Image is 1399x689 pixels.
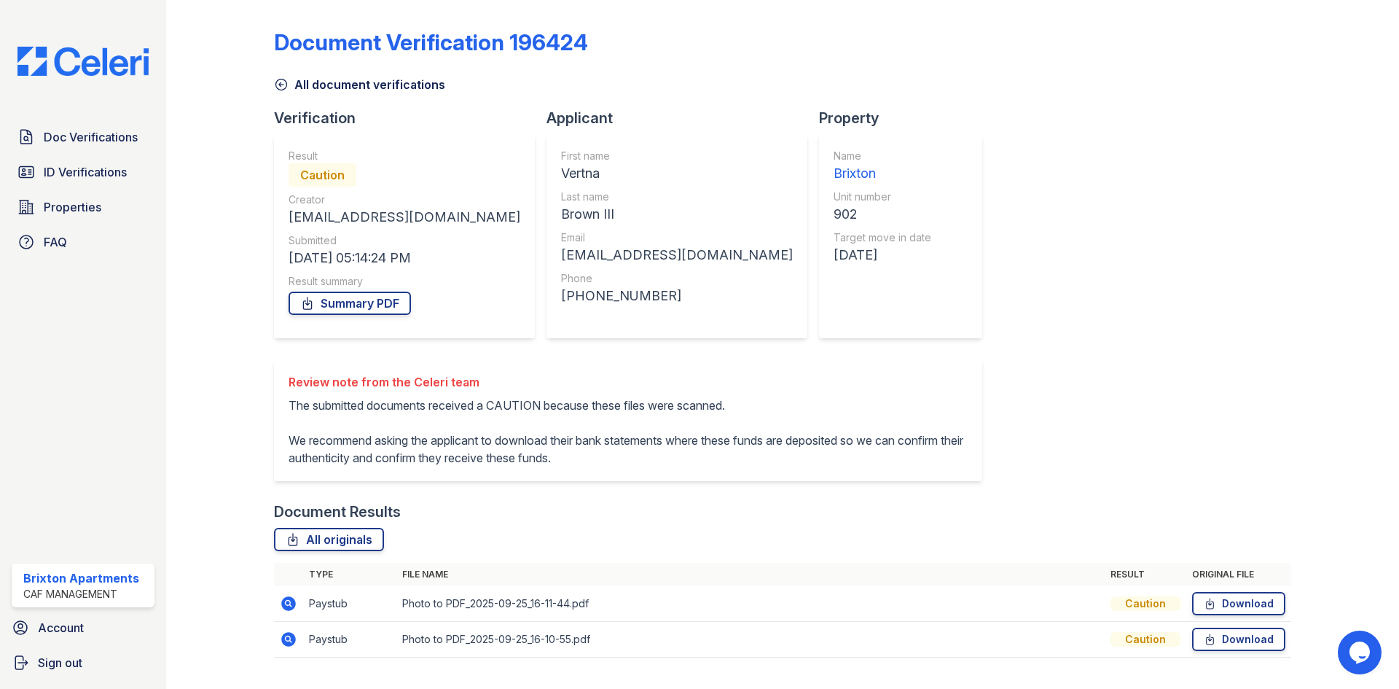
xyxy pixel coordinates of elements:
[396,622,1105,658] td: Photo to PDF_2025-09-25_16-10-55.pdf
[289,149,520,163] div: Result
[44,233,67,251] span: FAQ
[6,648,160,677] a: Sign out
[834,163,931,184] div: Brixton
[1110,596,1180,611] div: Caution
[44,198,101,216] span: Properties
[274,528,384,551] a: All originals
[561,245,793,265] div: [EMAIL_ADDRESS][DOMAIN_NAME]
[289,233,520,248] div: Submitted
[561,190,793,204] div: Last name
[303,586,396,622] td: Paystub
[12,122,154,152] a: Doc Verifications
[289,274,520,289] div: Result summary
[834,204,931,225] div: 902
[23,587,139,602] div: CAF Management
[834,190,931,204] div: Unit number
[561,149,793,163] div: First name
[561,204,793,225] div: Brown III
[274,502,401,522] div: Document Results
[6,47,160,76] img: CE_Logo_Blue-a8612792a0a2168367f1c8372b55b34899dd931a85d93a1a3d3e32e68fde9ad4.png
[303,563,396,586] th: Type
[289,163,356,187] div: Caution
[44,163,127,181] span: ID Verifications
[289,192,520,207] div: Creator
[561,230,793,245] div: Email
[1186,563,1291,586] th: Original file
[1338,631,1384,674] iframe: chat widget
[289,373,968,391] div: Review note from the Celeri team
[561,286,793,306] div: [PHONE_NUMBER]
[546,108,819,128] div: Applicant
[834,230,931,245] div: Target move in date
[834,245,931,265] div: [DATE]
[274,29,588,55] div: Document Verification 196424
[274,108,546,128] div: Verification
[38,619,84,637] span: Account
[561,163,793,184] div: Vertna
[1105,563,1186,586] th: Result
[274,76,445,93] a: All document verifications
[12,157,154,187] a: ID Verifications
[834,149,931,184] a: Name Brixton
[561,271,793,286] div: Phone
[396,586,1105,622] td: Photo to PDF_2025-09-25_16-11-44.pdf
[1110,632,1180,647] div: Caution
[834,149,931,163] div: Name
[44,128,138,146] span: Doc Verifications
[396,563,1105,586] th: File name
[12,227,154,257] a: FAQ
[1192,628,1285,651] a: Download
[23,569,139,587] div: Brixton Apartments
[1192,592,1285,615] a: Download
[289,248,520,268] div: [DATE] 05:14:24 PM
[6,613,160,642] a: Account
[289,292,411,315] a: Summary PDF
[303,622,396,658] td: Paystub
[38,654,82,672] span: Sign out
[819,108,994,128] div: Property
[289,397,968,467] p: The submitted documents received a CAUTION because these files were scanned. We recommend asking ...
[289,207,520,227] div: [EMAIL_ADDRESS][DOMAIN_NAME]
[12,192,154,222] a: Properties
